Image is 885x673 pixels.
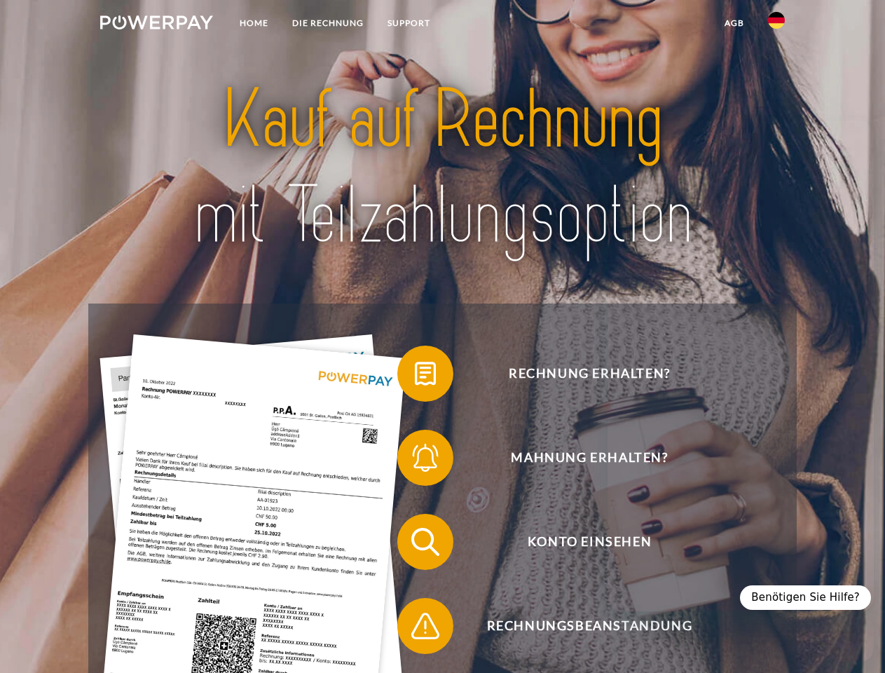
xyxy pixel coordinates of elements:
img: qb_search.svg [408,524,443,559]
img: de [768,12,785,29]
button: Mahnung erhalten? [397,430,762,486]
button: Rechnungsbeanstandung [397,598,762,654]
a: agb [713,11,756,36]
span: Rechnungsbeanstandung [418,598,761,654]
span: Rechnung erhalten? [418,346,761,402]
img: title-powerpay_de.svg [134,67,751,268]
button: Rechnung erhalten? [397,346,762,402]
span: Konto einsehen [418,514,761,570]
a: DIE RECHNUNG [280,11,376,36]
iframe: Button to launch messaging window [829,617,874,662]
img: logo-powerpay-white.svg [100,15,213,29]
img: qb_warning.svg [408,609,443,644]
img: qb_bill.svg [408,356,443,391]
img: qb_bell.svg [408,440,443,475]
iframe: Messaging window [608,121,874,611]
button: Konto einsehen [397,514,762,570]
span: Mahnung erhalten? [418,430,761,486]
a: Home [228,11,280,36]
a: SUPPORT [376,11,442,36]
